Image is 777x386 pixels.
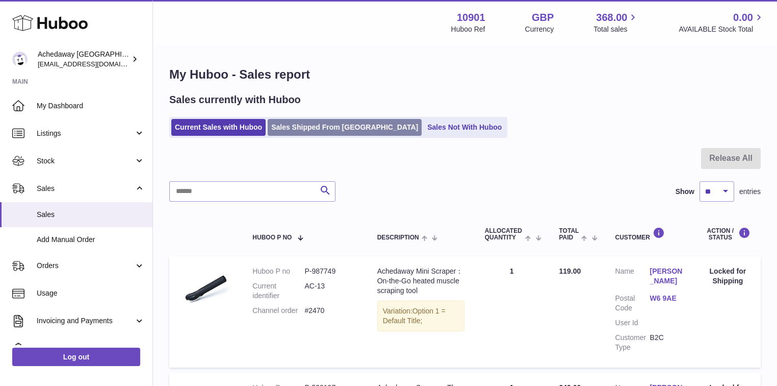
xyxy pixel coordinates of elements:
a: [PERSON_NAME] [650,267,685,286]
span: AVAILABLE Stock Total [679,25,765,34]
span: 119.00 [559,267,581,275]
dd: B2C [650,333,685,352]
span: Cases [37,344,145,353]
a: Log out [12,348,140,366]
dt: Huboo P no [252,267,304,276]
h2: Sales currently with Huboo [169,93,301,107]
a: Current Sales with Huboo [171,119,266,136]
label: Show [676,187,694,197]
span: Orders [37,261,134,271]
span: Huboo P no [252,234,292,241]
a: W6 9AE [650,294,685,303]
span: 0.00 [733,11,753,25]
h1: My Huboo - Sales report [169,66,761,83]
span: Usage [37,288,145,298]
span: Invoicing and Payments [37,316,134,326]
span: Sales [37,184,134,194]
img: musclescraper_750x_c42b3404-e4d5-48e3-b3b1-8be745232369.png [179,267,230,318]
dd: P-987749 [304,267,356,276]
div: Achedaway [GEOGRAPHIC_DATA] [38,50,129,69]
dt: Current identifier [252,281,304,301]
a: 0.00 AVAILABLE Stock Total [679,11,765,34]
td: 1 [475,256,549,367]
strong: GBP [532,11,554,25]
span: Sales [37,210,145,220]
div: Huboo Ref [451,25,485,34]
span: Description [377,234,419,241]
span: 368.00 [596,11,627,25]
strong: 10901 [457,11,485,25]
dt: Name [615,267,650,288]
dt: Channel order [252,306,304,316]
div: Currency [525,25,554,34]
span: My Dashboard [37,101,145,111]
span: entries [739,187,761,197]
span: Listings [37,129,134,138]
span: [EMAIL_ADDRESS][DOMAIN_NAME] [38,60,150,68]
span: Add Manual Order [37,235,145,245]
span: Total paid [559,228,579,241]
a: Sales Not With Huboo [424,119,505,136]
span: Option 1 = Default Title; [383,307,446,325]
a: Sales Shipped From [GEOGRAPHIC_DATA] [268,119,422,136]
div: Customer [615,227,685,241]
img: admin@newpb.co.uk [12,52,28,67]
dt: Customer Type [615,333,650,352]
div: Action / Status [705,227,750,241]
dd: AC-13 [304,281,356,301]
div: Locked for Shipping [705,267,750,286]
dt: User Id [615,318,650,328]
div: Variation: [377,301,464,331]
span: Stock [37,156,134,166]
dt: Postal Code [615,294,650,313]
a: 368.00 Total sales [593,11,639,34]
div: Achedaway Mini Scraper：On-the-Go heated muscle scraping tool [377,267,464,296]
span: ALLOCATED Quantity [485,228,523,241]
dd: #2470 [304,306,356,316]
span: Total sales [593,25,639,34]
